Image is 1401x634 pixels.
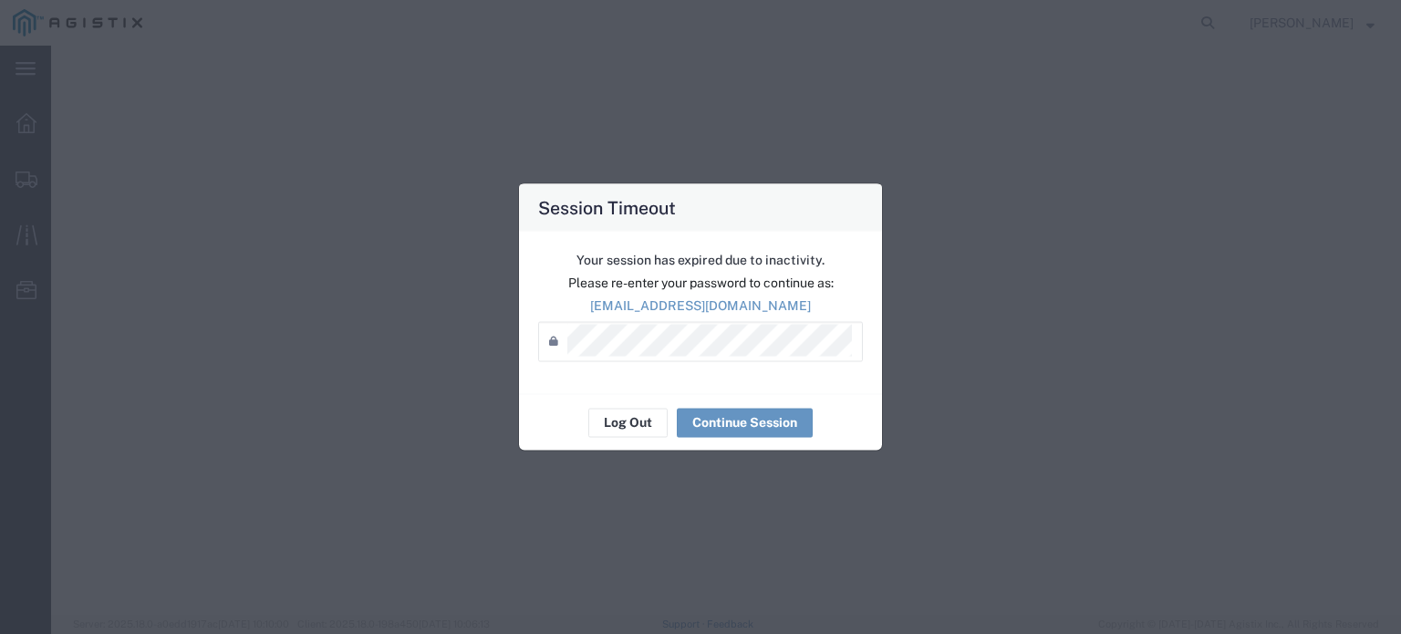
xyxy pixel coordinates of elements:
p: Please re-enter your password to continue as: [538,273,863,292]
button: Log Out [588,408,668,437]
h4: Session Timeout [538,193,676,220]
p: Your session has expired due to inactivity. [538,250,863,269]
p: [EMAIL_ADDRESS][DOMAIN_NAME] [538,296,863,315]
button: Continue Session [677,408,813,437]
